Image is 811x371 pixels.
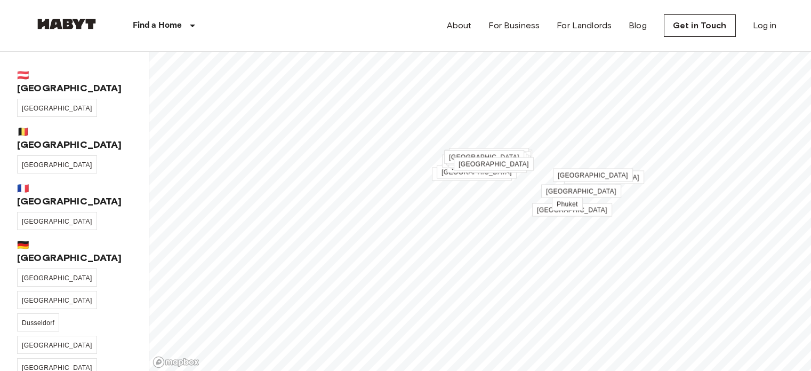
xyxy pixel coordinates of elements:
[22,105,92,112] span: [GEOGRAPHIC_DATA]
[152,356,199,368] a: Mapbox logo
[558,172,628,179] span: [GEOGRAPHIC_DATA]
[17,313,59,331] a: Dusseldorf
[22,297,92,304] span: [GEOGRAPHIC_DATA]
[532,205,612,216] div: Map marker
[22,274,92,282] span: [GEOGRAPHIC_DATA]
[22,218,92,225] span: [GEOGRAPHIC_DATA]
[454,157,534,171] a: [GEOGRAPHIC_DATA]
[552,198,583,211] a: Phuket
[22,342,92,349] span: [GEOGRAPHIC_DATA]
[17,291,97,309] a: [GEOGRAPHIC_DATA]
[454,159,534,170] div: Map marker
[441,169,512,176] span: [GEOGRAPHIC_DATA]
[17,155,97,173] a: [GEOGRAPHIC_DATA]
[432,169,512,180] div: Map marker
[664,14,736,37] a: Get in Touch
[444,152,524,163] div: Map marker
[447,160,527,173] a: [GEOGRAPHIC_DATA]
[449,150,529,161] div: Map marker
[442,156,522,168] div: Map marker
[447,19,472,32] a: About
[17,336,97,354] a: [GEOGRAPHIC_DATA]
[488,19,540,32] a: For Business
[432,168,512,181] a: [GEOGRAPHIC_DATA]
[546,188,616,195] span: [GEOGRAPHIC_DATA]
[557,19,612,32] a: For Landlords
[17,182,132,208] span: 🇫🇷 [GEOGRAPHIC_DATA]
[541,186,621,198] div: Map marker
[459,161,529,168] span: [GEOGRAPHIC_DATA]
[35,19,99,29] img: Habyt
[437,165,517,179] a: [GEOGRAPHIC_DATA]
[564,172,644,184] div: Map marker
[449,154,519,161] span: [GEOGRAPHIC_DATA]
[133,19,182,32] p: Find a Home
[17,99,97,117] a: [GEOGRAPHIC_DATA]
[444,151,524,164] a: [GEOGRAPHIC_DATA]
[532,203,612,217] a: [GEOGRAPHIC_DATA]
[447,161,527,172] div: Map marker
[446,154,526,165] div: Map marker
[553,170,633,181] div: Map marker
[17,69,132,94] span: 🇦🇹 [GEOGRAPHIC_DATA]
[541,185,621,198] a: [GEOGRAPHIC_DATA]
[17,269,97,287] a: [GEOGRAPHIC_DATA]
[442,155,522,168] a: [GEOGRAPHIC_DATA]
[437,167,517,178] div: Map marker
[17,125,132,151] span: 🇧🇪 [GEOGRAPHIC_DATA]
[451,157,531,169] div: Map marker
[569,174,639,181] span: [GEOGRAPHIC_DATA]
[17,212,97,230] a: [GEOGRAPHIC_DATA]
[17,239,132,264] span: 🇩🇪 [GEOGRAPHIC_DATA]
[753,19,777,32] a: Log in
[449,148,529,162] a: [GEOGRAPHIC_DATA]
[557,201,578,208] span: Phuket
[629,19,647,32] a: Blog
[552,199,583,210] div: Map marker
[22,161,92,169] span: [GEOGRAPHIC_DATA]
[22,319,54,327] span: Dusseldorf
[445,150,525,163] a: [GEOGRAPHIC_DATA]
[537,207,607,214] span: [GEOGRAPHIC_DATA]
[553,169,633,182] a: [GEOGRAPHIC_DATA]
[448,156,528,168] div: Map marker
